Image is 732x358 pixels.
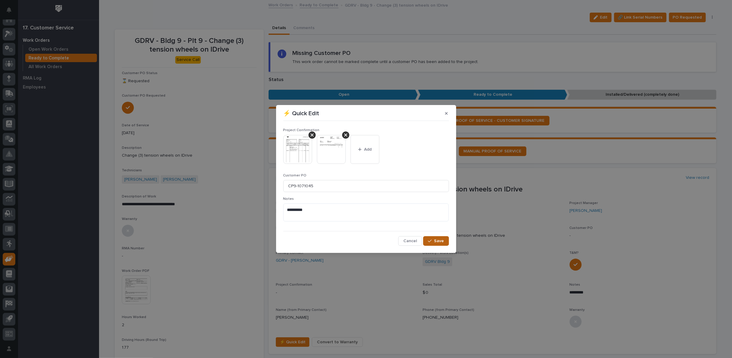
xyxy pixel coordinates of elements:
button: Save [423,236,449,246]
span: Notes [283,197,294,201]
button: Add [351,135,379,164]
span: Project Confirmation [283,128,320,132]
p: ⚡ Quick Edit [283,110,319,117]
span: Save [434,238,444,244]
span: Cancel [403,238,417,244]
span: Add [364,147,372,152]
span: Customer PO [283,174,307,177]
button: Cancel [398,236,422,246]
